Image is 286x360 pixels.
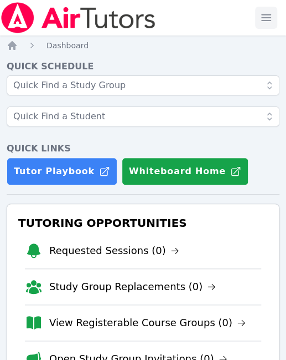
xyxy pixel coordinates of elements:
[7,60,279,73] h4: Quick Schedule
[46,41,89,50] span: Dashboard
[49,279,216,295] a: Study Group Replacements (0)
[7,142,279,155] h4: Quick Links
[122,158,248,185] button: Whiteboard Home
[7,75,279,95] input: Quick Find a Study Group
[49,315,246,331] a: View Registerable Course Groups (0)
[46,40,89,51] a: Dashboard
[16,213,270,233] h3: Tutoring Opportunities
[7,40,279,51] nav: Breadcrumb
[7,158,117,185] a: Tutor Playbook
[7,107,279,126] input: Quick Find a Student
[49,243,179,258] a: Requested Sessions (0)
